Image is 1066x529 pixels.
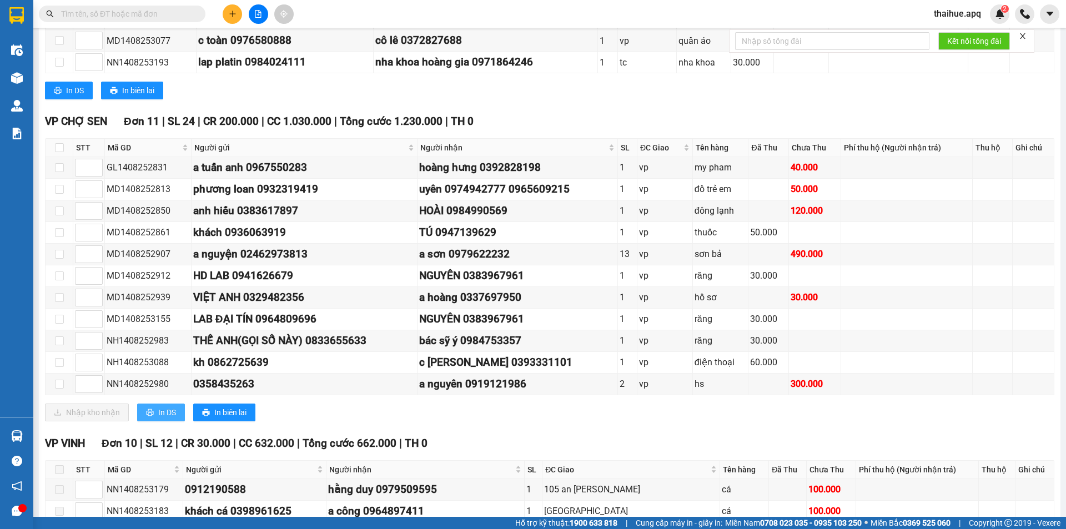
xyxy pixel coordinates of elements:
div: quần áo [678,34,730,48]
img: icon-new-feature [995,9,1005,19]
div: MD1408253077 [107,34,194,48]
div: hằng duy 0979509595 [328,481,523,498]
div: a nguyện 02462973813 [193,246,415,263]
div: 1 [620,355,635,369]
div: NGUYÊN 0383967961 [419,311,616,328]
sup: 2 [1001,5,1009,13]
span: VP CHỢ SEN [45,115,107,128]
div: 490.000 [791,247,838,261]
span: caret-down [1045,9,1055,19]
span: | [198,115,200,128]
div: bác sỹ ý 0984753357 [419,332,616,349]
div: vp [639,312,691,326]
td: MD1408253155 [105,309,192,330]
div: 1 [600,56,616,69]
div: NH1408252983 [107,334,189,347]
div: vp [639,334,691,347]
th: Ghi chú [1013,139,1054,157]
td: MD1408252939 [105,287,192,309]
div: 105 an [PERSON_NAME] [544,482,718,496]
span: | [262,115,264,128]
div: [GEOGRAPHIC_DATA] [544,504,718,518]
div: NGUYÊN 0383967961 [419,268,616,284]
th: Thu hộ [973,139,1013,157]
div: 30.000 [750,334,787,347]
div: 60.000 [750,355,787,369]
div: kh 0862725639 [193,354,415,371]
th: Chưa Thu [789,139,841,157]
button: caret-down [1040,4,1059,24]
div: vp [639,247,691,261]
td: MD1408252813 [105,179,192,200]
div: nha khoa [678,56,730,69]
div: my pham [695,160,747,174]
span: ⚪️ [864,521,868,525]
span: search [46,10,54,18]
div: 0358435263 [193,376,415,392]
span: Kết nối tổng đài [947,35,1001,47]
img: warehouse-icon [11,430,23,442]
span: message [12,506,22,516]
th: SL [525,461,542,479]
th: SL [618,139,637,157]
span: Cung cấp máy in - giấy in: [636,517,722,529]
img: phone-icon [1020,9,1030,19]
span: ĐC Giao [640,142,681,154]
div: phương loan 0932319419 [193,181,415,198]
div: nha khoa hoàng gia 0971864246 [375,54,595,70]
span: | [162,115,165,128]
th: Đã Thu [769,461,807,479]
span: CR 30.000 [181,437,230,450]
td: MD1408252861 [105,222,192,244]
div: điện thoại [695,355,747,369]
span: printer [202,409,210,417]
td: MD1408252850 [105,200,192,222]
button: Kết nối tổng đài [938,32,1010,50]
span: In biên lai [122,84,154,97]
div: MD1408252861 [107,225,189,239]
span: TH 0 [405,437,428,450]
strong: 0708 023 035 - 0935 103 250 [760,518,862,527]
div: 1 [620,334,635,347]
th: Tên hàng [693,139,749,157]
td: GL1408252831 [105,157,192,179]
span: Đơn 11 [124,115,159,128]
span: | [140,437,143,450]
div: hồ sơ [695,290,747,304]
span: SL 24 [168,115,195,128]
span: CR 200.000 [203,115,259,128]
div: vp [639,225,691,239]
button: file-add [249,4,268,24]
div: răng [695,312,747,326]
div: 30.000 [733,56,772,69]
span: file-add [254,10,262,18]
span: | [175,437,178,450]
span: CC 632.000 [239,437,294,450]
td: NN1408253179 [105,479,183,501]
span: Người gửi [186,463,314,476]
div: 30.000 [750,312,787,326]
div: 1 [526,482,540,496]
div: 100.000 [808,482,854,496]
div: MD1408252813 [107,182,189,196]
img: warehouse-icon [11,100,23,112]
span: Mã GD [108,463,172,476]
span: VP VINH [45,437,85,450]
div: đông lạnh [695,204,747,218]
button: aim [274,4,294,24]
div: LAB ĐẠI TÍN 0964809696 [193,311,415,328]
button: plus [223,4,242,24]
div: NN1408253183 [107,504,181,518]
button: printerIn DS [137,404,185,421]
div: NN1408253179 [107,482,181,496]
div: lap platin 0984024111 [198,54,372,70]
th: Đã Thu [748,139,789,157]
span: Người nhận [420,142,606,154]
div: 50.000 [750,225,787,239]
th: Chưa Thu [807,461,856,479]
span: close [1019,32,1027,40]
div: 40.000 [791,160,838,174]
span: | [399,437,402,450]
div: cá [722,482,767,496]
div: hs [695,377,747,391]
